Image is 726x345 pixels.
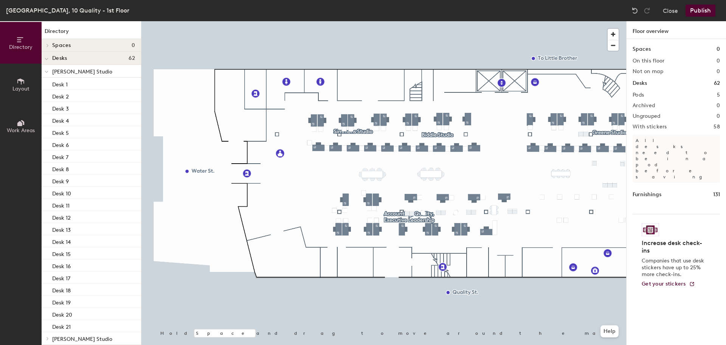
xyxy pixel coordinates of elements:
a: Get your stickers [642,281,695,287]
span: Get your stickers [642,281,686,287]
h1: Desks [633,79,647,87]
span: Layout [12,86,29,92]
h1: Directory [42,27,141,39]
span: Directory [9,44,33,50]
p: Desk 8 [52,164,69,173]
span: [PERSON_NAME] Studio [52,336,112,342]
h2: 58 [714,124,720,130]
button: Close [663,5,678,17]
button: Publish [686,5,715,17]
h1: Spaces [633,45,651,53]
h2: Archived [633,103,655,109]
h1: Floor overview [627,21,726,39]
p: Desk 9 [52,176,69,185]
h1: 62 [714,79,720,87]
h2: 0 [717,69,720,75]
p: Desk 2 [52,91,69,100]
p: Desk 10 [52,188,71,197]
p: Companies that use desk stickers have up to 25% more check-ins. [642,258,706,278]
p: Desk 18 [52,285,71,294]
p: Desk 19 [52,297,71,306]
h2: Ungrouped [633,113,661,119]
h2: With stickers [633,124,667,130]
h2: Not on map [633,69,663,75]
p: Desk 1 [52,79,68,88]
p: Desk 3 [52,103,69,112]
h1: Furnishings [633,190,661,199]
h2: 5 [717,92,720,98]
span: 62 [129,55,135,61]
h2: On this floor [633,58,665,64]
span: [PERSON_NAME] Studio [52,69,112,75]
p: Desk 14 [52,237,71,245]
p: Desk 21 [52,322,71,330]
img: Undo [631,7,639,14]
p: Desk 6 [52,140,69,148]
span: Work Areas [7,127,35,134]
img: Redo [643,7,651,14]
span: 0 [132,42,135,48]
button: Help [600,325,619,337]
h2: 0 [717,103,720,109]
p: All desks need to be in a pod before saving [633,134,720,183]
h2: 0 [717,58,720,64]
h2: Pods [633,92,644,98]
p: Desk 13 [52,225,71,233]
p: Desk 12 [52,212,71,221]
h4: Increase desk check-ins [642,239,706,254]
h2: 0 [717,113,720,119]
p: Desk 11 [52,200,70,209]
p: Desk 5 [52,128,69,136]
h1: 0 [717,45,720,53]
span: Desks [52,55,67,61]
p: Desk 15 [52,249,71,258]
h1: 131 [713,190,720,199]
img: Sticker logo [642,223,659,236]
p: Desk 16 [52,261,71,270]
p: Desk 20 [52,309,72,318]
div: [GEOGRAPHIC_DATA], 10 Quality - 1st Floor [6,6,129,15]
span: Spaces [52,42,71,48]
p: Desk 7 [52,152,68,161]
p: Desk 4 [52,116,69,124]
p: Desk 17 [52,273,70,282]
